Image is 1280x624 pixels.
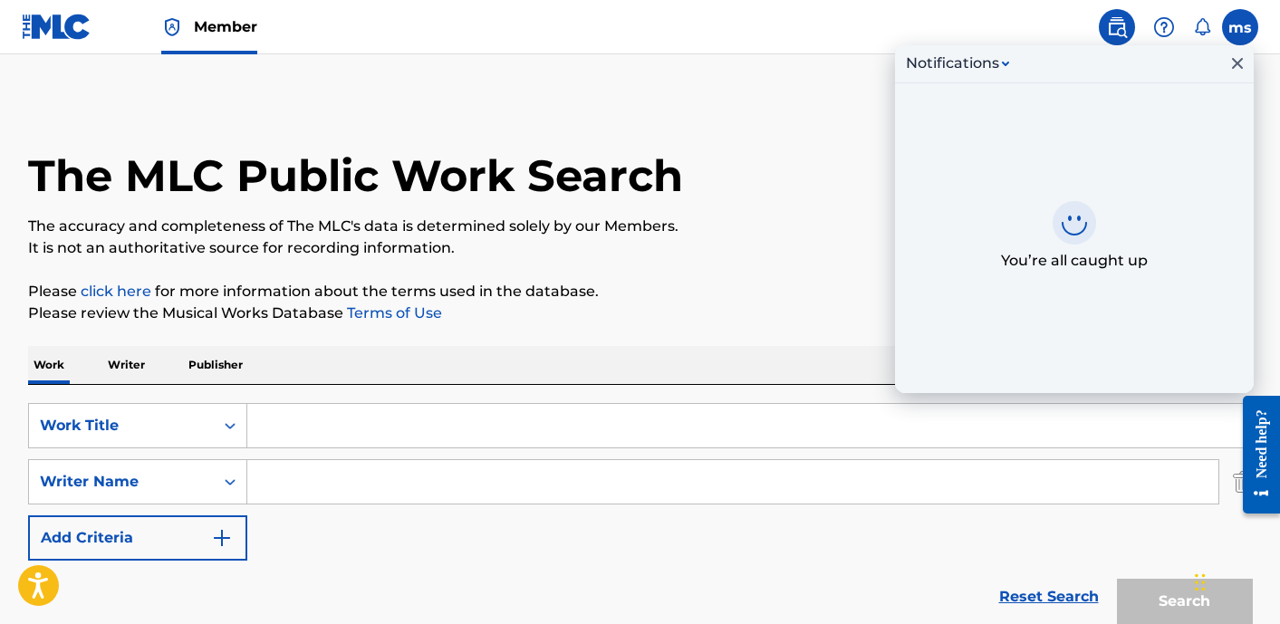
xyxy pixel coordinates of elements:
[40,471,203,493] div: Writer Name
[996,245,1153,277] div: You’re all caught up
[906,53,999,74] div: Notifications
[1106,16,1128,38] img: search
[900,53,1015,74] button: Notifications
[28,346,70,384] p: Work
[40,415,203,437] div: Work Title
[161,16,183,38] img: Top Rightsholder
[1099,9,1135,45] a: Public Search
[28,216,1253,237] p: The accuracy and completeness of The MLC's data is determined solely by our Members.
[1189,537,1280,624] iframe: Chat Widget
[1195,555,1206,610] div: Drag
[28,237,1253,259] p: It is not an authoritative source for recording information.
[990,577,1108,617] a: Reset Search
[28,281,1253,302] p: Please for more information about the terms used in the database.
[1146,9,1182,45] div: Help
[194,16,257,37] span: Member
[102,346,150,384] p: Writer
[22,14,91,40] img: MLC Logo
[1193,18,1211,36] div: Notifications
[1222,9,1258,45] div: User Menu
[1227,53,1248,74] button: Close Inbox
[1229,382,1280,528] iframe: Resource Center
[28,302,1253,324] p: Please review the Musical Works Database
[28,149,683,203] h1: The MLC Public Work Search
[28,515,247,561] button: Add Criteria
[343,304,442,322] a: Terms of Use
[183,346,248,384] p: Publisher
[81,283,151,300] a: click here
[1153,16,1175,38] img: help
[211,527,233,549] img: 9d2ae6d4665cec9f34b9.svg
